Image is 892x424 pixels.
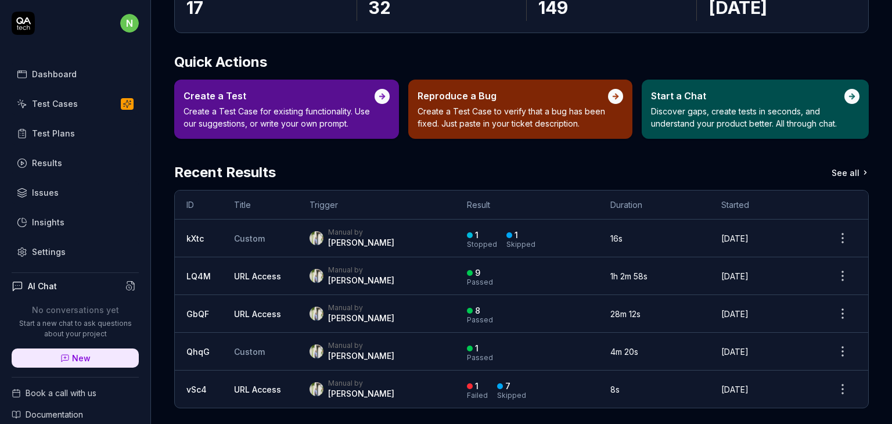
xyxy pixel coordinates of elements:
time: [DATE] [721,271,749,281]
a: Dashboard [12,63,139,85]
a: Book a call with us [12,387,139,399]
div: 8 [475,306,480,316]
div: Settings [32,246,66,258]
img: 7e09ec51-5a90-4532-8e5e-66d2bd4489bc.JPG [310,231,323,245]
div: 7 [505,381,510,391]
img: 7e09ec51-5a90-4532-8e5e-66d2bd4489bc.JPG [310,269,323,283]
time: [DATE] [721,385,749,394]
div: 1 [475,381,479,391]
div: Create a Test [184,89,375,103]
a: kXtc [186,233,204,243]
time: 8s [610,385,620,394]
a: LQ4M [186,271,211,281]
a: See all [832,162,869,183]
div: [PERSON_NAME] [328,312,394,324]
span: n [120,14,139,33]
a: URL Access [234,309,281,319]
div: [PERSON_NAME] [328,388,394,400]
div: Skipped [497,392,526,399]
time: [DATE] [721,347,749,357]
div: [PERSON_NAME] [328,237,394,249]
button: n [120,12,139,35]
h2: Quick Actions [174,52,869,73]
p: Start a new chat to ask questions about your project [12,318,139,339]
div: Skipped [506,241,535,248]
div: Passed [467,354,493,361]
div: Start a Chat [651,89,844,103]
a: URL Access [234,385,281,394]
img: 7e09ec51-5a90-4532-8e5e-66d2bd4489bc.JPG [310,344,323,358]
p: Discover gaps, create tests in seconds, and understand your product better. All through chat. [651,105,844,130]
time: [DATE] [721,233,749,243]
div: Results [32,157,62,169]
div: Manual by [328,341,394,350]
div: Insights [32,216,64,228]
span: Book a call with us [26,387,96,399]
th: ID [175,191,222,220]
h4: AI Chat [28,280,57,292]
div: Manual by [328,228,394,237]
span: New [72,352,91,364]
span: Custom [234,233,265,243]
a: URL Access [234,271,281,281]
div: Passed [467,279,493,286]
a: QhqG [186,347,210,357]
span: Documentation [26,408,83,421]
div: [PERSON_NAME] [328,350,394,362]
div: Test Cases [32,98,78,110]
th: Trigger [298,191,455,220]
span: Custom [234,347,265,357]
a: Issues [12,181,139,204]
div: Stopped [467,241,497,248]
a: New [12,348,139,368]
div: 1 [515,230,518,240]
img: 7e09ec51-5a90-4532-8e5e-66d2bd4489bc.JPG [310,382,323,396]
time: 28m 12s [610,309,641,319]
a: Documentation [12,408,139,421]
time: 4m 20s [610,347,638,357]
th: Duration [599,191,710,220]
h2: Recent Results [174,162,276,183]
a: Results [12,152,139,174]
div: Reproduce a Bug [418,89,608,103]
p: Create a Test Case for existing functionality. Use our suggestions, or write your own prompt. [184,105,375,130]
p: No conversations yet [12,304,139,316]
time: 1h 2m 58s [610,271,648,281]
div: 1 [475,343,479,354]
time: [DATE] [721,309,749,319]
div: Dashboard [32,68,77,80]
div: Manual by [328,379,394,388]
div: 1 [475,230,479,240]
a: GbQF [186,309,209,319]
time: 16s [610,233,623,243]
div: Manual by [328,265,394,275]
th: Started [710,191,817,220]
p: Create a Test Case to verify that a bug has been fixed. Just paste in your ticket description. [418,105,608,130]
div: Manual by [328,303,394,312]
div: Issues [32,186,59,199]
div: [PERSON_NAME] [328,275,394,286]
div: Test Plans [32,127,75,139]
th: Result [455,191,599,220]
div: Failed [467,392,488,399]
a: Test Cases [12,92,139,115]
a: vSc4 [186,385,207,394]
a: Settings [12,240,139,263]
div: 9 [475,268,480,278]
div: Passed [467,317,493,324]
img: 7e09ec51-5a90-4532-8e5e-66d2bd4489bc.JPG [310,307,323,321]
a: Test Plans [12,122,139,145]
th: Title [222,191,298,220]
a: Insights [12,211,139,233]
